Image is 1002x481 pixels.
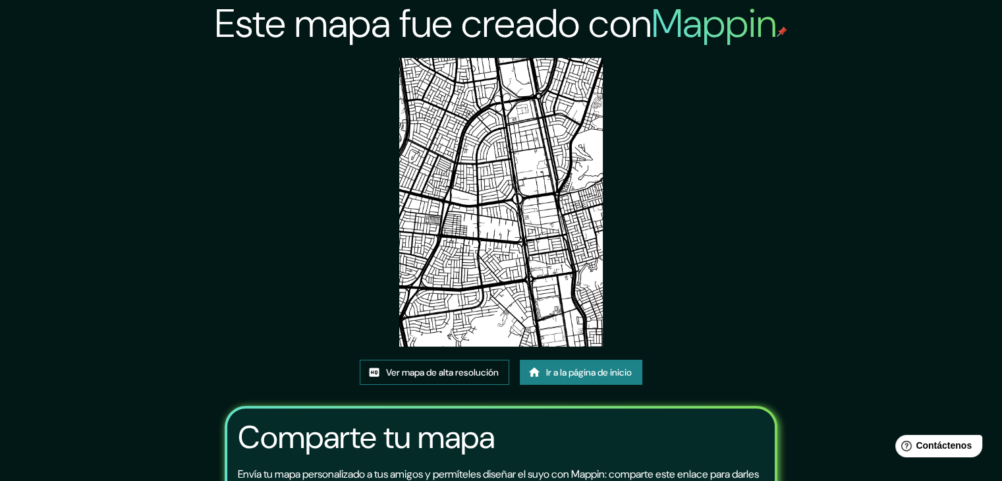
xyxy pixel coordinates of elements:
[360,360,509,385] a: Ver mapa de alta resolución
[520,360,642,385] a: Ir a la página de inicio
[546,366,632,378] font: Ir a la página de inicio
[399,58,603,347] img: created-map
[238,416,495,458] font: Comparte tu mapa
[885,430,988,467] iframe: Lanzador de widgets de ayuda
[777,26,787,37] img: pin de mapeo
[386,366,499,378] font: Ver mapa de alta resolución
